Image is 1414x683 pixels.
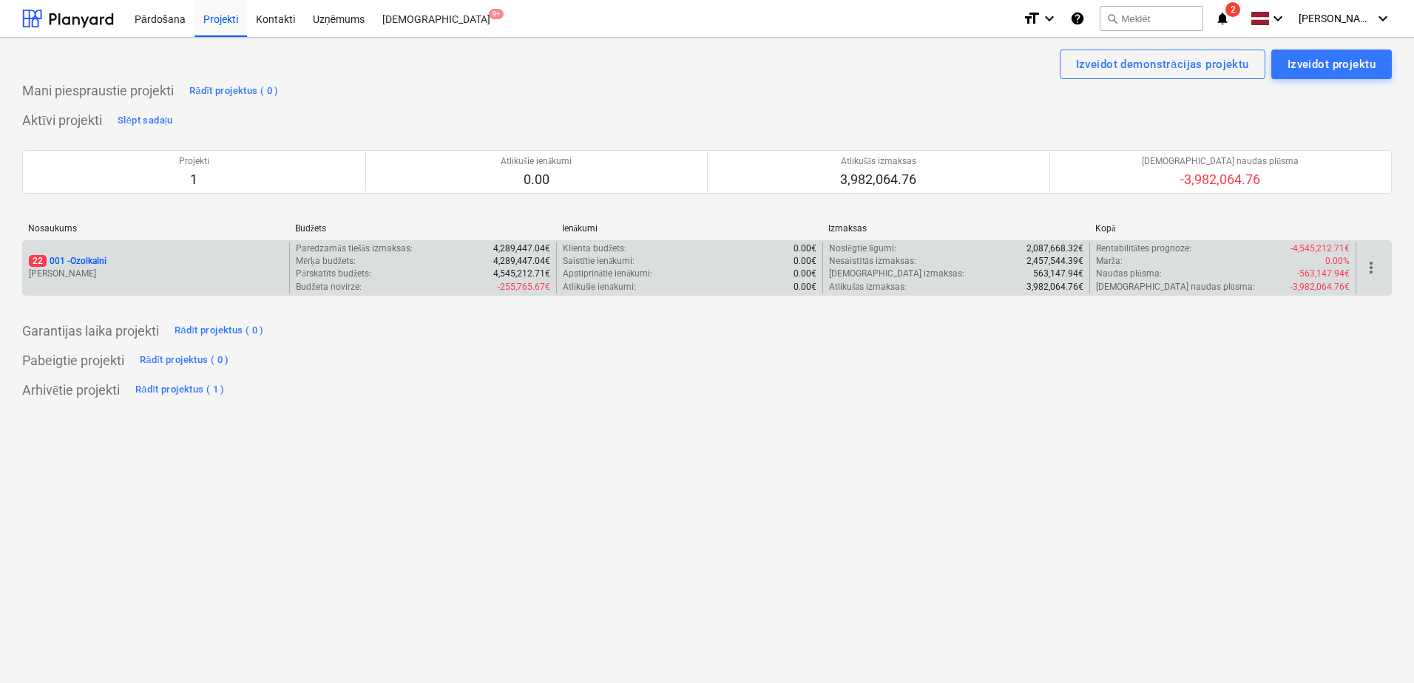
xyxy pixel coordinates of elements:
p: Budžeta novirze : [296,281,361,293]
div: Slēpt sadaļu [118,112,173,129]
p: 0.00€ [794,268,816,280]
span: 2 [1225,2,1240,17]
p: -3,982,064.76 [1142,171,1299,188]
p: -3,982,064.76€ [1290,281,1350,293]
p: 0.00% [1325,255,1350,268]
div: Rādīt projektus ( 1 ) [135,381,225,398]
p: -563,147.94€ [1297,268,1350,280]
p: 1 [179,171,209,188]
p: 0.00 [501,171,572,188]
p: -4,545,212.71€ [1290,242,1350,255]
p: Klienta budžets : [563,242,626,255]
span: 22 [29,255,47,267]
iframe: Chat Widget [1340,612,1414,683]
p: Atlikušie ienākumi [501,155,572,168]
i: format_size [1023,10,1041,27]
p: 0.00€ [794,255,816,268]
p: Garantijas laika projekti [22,322,159,340]
span: [PERSON_NAME] [1299,13,1373,24]
p: Paredzamās tiešās izmaksas : [296,242,412,255]
button: Meklēt [1100,6,1203,31]
div: Budžets [295,223,550,234]
div: 22001 -Ozolkalni[PERSON_NAME] [29,255,283,280]
i: keyboard_arrow_down [1374,10,1392,27]
p: 2,457,544.39€ [1026,255,1083,268]
div: Rādīt projektus ( 0 ) [175,322,264,339]
p: Naudas plūsma : [1096,268,1162,280]
p: [DEMOGRAPHIC_DATA] izmaksas : [829,268,964,280]
p: Saistītie ienākumi : [563,255,635,268]
i: keyboard_arrow_down [1041,10,1058,27]
p: Apstiprinātie ienākumi : [563,268,653,280]
span: 9+ [489,9,504,19]
p: Projekti [179,155,209,168]
p: Rentabilitātes prognoze : [1096,242,1191,255]
p: 0.00€ [794,281,816,293]
p: 3,982,064.76€ [1026,281,1083,293]
p: 4,289,447.04€ [493,255,550,268]
p: -255,765.67€ [498,281,550,293]
p: [DEMOGRAPHIC_DATA] naudas plūsma [1142,155,1299,168]
p: 3,982,064.76 [840,171,916,188]
div: Nosaukums [28,223,283,234]
p: Mani piespraustie projekti [22,82,174,100]
div: Izmaksas [828,223,1083,234]
p: Nesaistītās izmaksas : [829,255,916,268]
p: Mērķa budžets : [296,255,356,268]
p: 563,147.94€ [1033,268,1083,280]
p: Arhivētie projekti [22,381,120,399]
i: Zināšanu pamats [1070,10,1085,27]
p: Noslēgtie līgumi : [829,242,896,255]
button: Izveidot projektu [1271,50,1392,79]
p: 2,087,668.32€ [1026,242,1083,255]
div: Rādīt projektus ( 0 ) [189,83,279,100]
p: 4,545,212.71€ [493,268,550,280]
p: Pārskatīts budžets : [296,268,371,280]
i: notifications [1215,10,1230,27]
div: Izveidot projektu [1288,55,1376,74]
span: more_vert [1362,259,1380,276]
p: [DEMOGRAPHIC_DATA] naudas plūsma : [1096,281,1255,293]
button: Rādīt projektus ( 1 ) [132,378,229,402]
p: 0.00€ [794,242,816,255]
div: Izveidot demonstrācijas projektu [1076,55,1249,74]
p: [PERSON_NAME] [29,268,283,280]
span: search [1106,13,1118,24]
div: Ienākumi [562,223,817,234]
div: Rādīt projektus ( 0 ) [140,352,229,369]
button: Slēpt sadaļu [114,109,177,132]
button: Izveidot demonstrācijas projektu [1060,50,1265,79]
i: keyboard_arrow_down [1269,10,1287,27]
p: Aktīvi projekti [22,112,102,129]
p: Marža : [1096,255,1123,268]
button: Rādīt projektus ( 0 ) [186,79,283,103]
p: Atlikušās izmaksas : [829,281,907,293]
p: Atlikušie ienākumi : [563,281,636,293]
p: Pabeigtie projekti [22,352,124,370]
div: Kopā [1095,223,1350,234]
p: Atlikušās izmaksas [840,155,916,168]
button: Rādīt projektus ( 0 ) [136,349,233,373]
p: 4,289,447.04€ [493,242,550,255]
button: Rādīt projektus ( 0 ) [171,319,268,343]
p: 001 - Ozolkalni [29,255,106,268]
